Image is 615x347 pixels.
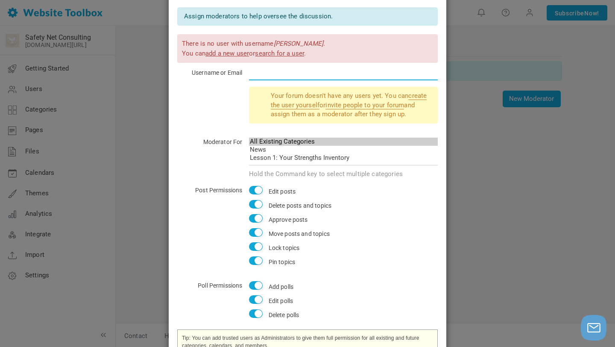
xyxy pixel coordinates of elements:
div: Your forum doesn't have any users yet. You can or and assign them as a moderator after they sign up. [249,87,438,124]
a: search for a user [255,50,304,57]
label: Username or Email [177,67,243,79]
label: Delete posts and topics [269,200,331,212]
option: News [249,146,438,154]
label: Pin topics [269,256,296,268]
label: Moderator For [177,136,243,148]
i: [PERSON_NAME] [274,40,324,47]
a: invite people to your forum [325,101,404,109]
label: Post Permissions [177,184,243,196]
option: All Existing Categories [249,138,438,146]
div: There is no user with username . You can or . [177,34,438,63]
label: Move posts and topics [269,228,330,240]
label: Approve posts [269,214,308,226]
button: Launch chat [581,315,606,341]
div: Hold the Command key to select multiple categories [249,170,438,179]
label: Delete polls [269,309,299,321]
a: create the user yourself [271,92,427,109]
option: Lesson 1: Your Strengths Inventory [249,154,438,162]
div: Assign moderators to help oversee the discussion. [177,7,438,26]
label: Add polls [269,281,293,293]
a: add a new user [205,50,249,57]
label: Poll Permissions [177,279,243,291]
label: Lock topics [269,242,300,254]
label: Edit polls [269,295,293,307]
label: Edit posts [269,185,296,197]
